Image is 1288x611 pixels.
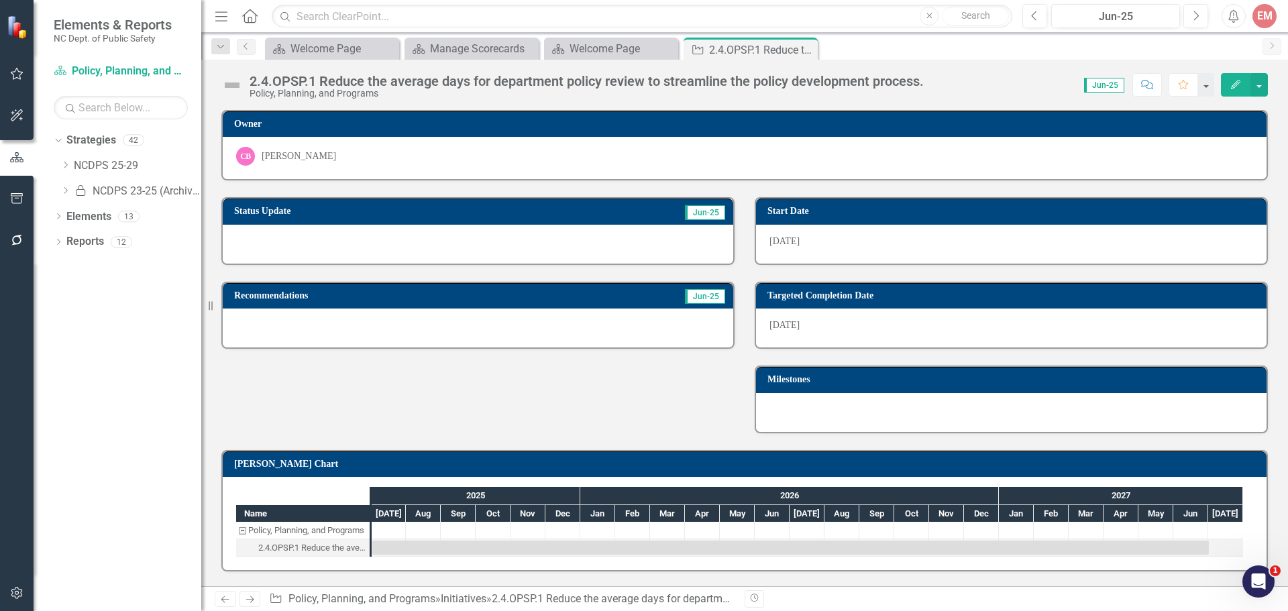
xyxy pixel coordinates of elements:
[118,211,140,222] div: 13
[288,592,435,605] a: Policy, Planning, and Programs
[580,487,999,504] div: 2026
[234,290,549,300] h3: Recommendations
[961,10,990,21] span: Search
[755,505,790,522] div: Jun
[1084,78,1124,93] span: Jun-25
[236,539,370,557] div: Task: Start date: 2025-07-01 End date: 2027-07-01
[441,505,476,522] div: Sep
[111,236,132,247] div: 12
[372,505,406,522] div: Jul
[248,522,364,539] div: Policy, Planning, and Programs
[964,505,999,522] div: Dec
[824,505,859,522] div: Aug
[650,505,685,522] div: Mar
[790,505,824,522] div: Jul
[372,541,1209,555] div: Task: Start date: 2025-07-01 End date: 2027-07-01
[1252,4,1277,28] button: EM
[929,505,964,522] div: Nov
[1138,505,1173,522] div: May
[769,236,800,246] span: [DATE]
[580,505,615,522] div: Jan
[430,40,535,57] div: Manage Scorecards
[1173,505,1208,522] div: Jun
[767,374,1260,384] h3: Milestones
[1104,505,1138,522] div: Apr
[234,119,1260,129] h3: Owner
[74,158,201,174] a: NCDPS 25-29
[999,505,1034,522] div: Jan
[234,459,1260,469] h3: [PERSON_NAME] Chart
[1056,9,1175,25] div: Jun-25
[54,96,188,119] input: Search Below...
[1069,505,1104,522] div: Mar
[234,206,518,216] h3: Status Update
[408,40,535,57] a: Manage Scorecards
[54,33,172,44] small: NC Dept. of Public Safety
[894,505,929,522] div: Oct
[74,184,201,199] a: NCDPS 23-25 (Archive)
[615,505,650,522] div: Feb
[236,522,370,539] div: Policy, Planning, and Programs
[1034,505,1069,522] div: Feb
[236,147,255,166] div: CB
[1208,505,1243,522] div: Jul
[942,7,1009,25] button: Search
[545,505,580,522] div: Dec
[236,539,370,557] div: 2.4.OPSP.1 Reduce the average days for department policy review to streamline the policy developm...
[7,15,30,38] img: ClearPoint Strategy
[290,40,396,57] div: Welcome Page
[492,592,1020,605] div: 2.4.OPSP.1 Reduce the average days for department policy review to streamline the policy developm...
[123,135,144,146] div: 42
[236,505,370,522] div: Name
[476,505,511,522] div: Oct
[54,17,172,33] span: Elements & Reports
[720,505,755,522] div: May
[269,592,735,607] div: » »
[767,206,1260,216] h3: Start Date
[547,40,675,57] a: Welcome Page
[1270,565,1281,576] span: 1
[66,133,116,148] a: Strategies
[1051,4,1180,28] button: Jun-25
[372,487,580,504] div: 2025
[685,289,725,304] span: Jun-25
[272,5,1012,28] input: Search ClearPoint...
[767,290,1260,300] h3: Targeted Completion Date
[236,522,370,539] div: Task: Policy, Planning, and Programs Start date: 2025-07-01 End date: 2025-07-02
[221,74,243,96] img: Not Defined
[250,74,924,89] div: 2.4.OPSP.1 Reduce the average days for department policy review to streamline the policy developm...
[685,505,720,522] div: Apr
[258,539,366,557] div: 2.4.OPSP.1 Reduce the average days for department policy review to streamline the policy developm...
[262,150,336,163] div: [PERSON_NAME]
[250,89,924,99] div: Policy, Planning, and Programs
[441,592,486,605] a: Initiatives
[709,42,814,58] div: 2.4.OPSP.1 Reduce the average days for department policy review to streamline the policy developm...
[268,40,396,57] a: Welcome Page
[511,505,545,522] div: Nov
[54,64,188,79] a: Policy, Planning, and Programs
[66,209,111,225] a: Elements
[685,205,725,220] span: Jun-25
[1242,565,1275,598] iframe: Intercom live chat
[999,487,1243,504] div: 2027
[570,40,675,57] div: Welcome Page
[406,505,441,522] div: Aug
[66,234,104,249] a: Reports
[769,320,800,330] span: [DATE]
[859,505,894,522] div: Sep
